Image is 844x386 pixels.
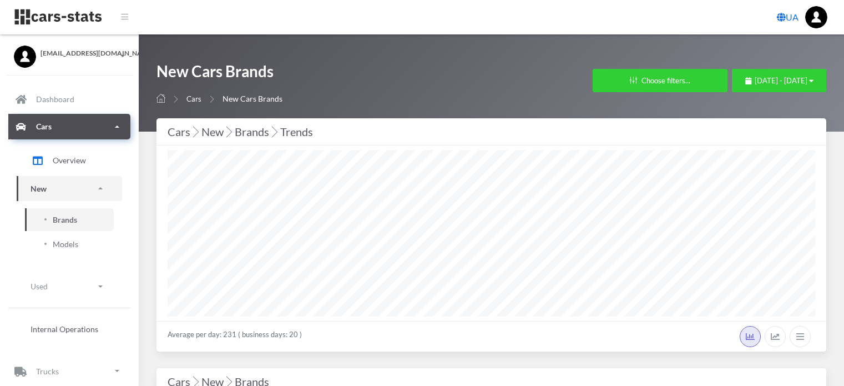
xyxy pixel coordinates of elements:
span: [EMAIL_ADDRESS][DOMAIN_NAME] [41,48,125,58]
a: Models [25,233,114,255]
div: Cars New Brands Trends [168,123,815,141]
a: Overview [17,147,122,174]
a: New [17,176,122,201]
span: Brands [53,214,77,225]
a: [EMAIL_ADDRESS][DOMAIN_NAME] [14,46,125,58]
div: Average per day: 231 ( business days: 20 ) [156,321,826,352]
img: navbar brand [14,8,103,26]
a: Used [17,274,122,299]
button: Choose filters... [593,69,727,92]
img: ... [805,6,827,28]
span: Models [53,238,78,250]
span: [DATE] - [DATE] [755,76,807,85]
a: Internal Operations [17,317,122,340]
a: Cars [8,114,130,139]
button: [DATE] - [DATE] [732,69,826,92]
a: Trucks [8,358,130,384]
p: Used [31,279,48,293]
span: Internal Operations [31,323,98,334]
p: New [31,182,47,195]
a: Dashboard [8,87,130,112]
a: Cars [186,94,201,103]
p: Cars [36,119,52,133]
a: UA [772,6,803,28]
h1: New Cars Brands [156,61,282,87]
span: New Cars Brands [223,94,282,103]
span: Overview [53,154,86,166]
p: Trucks [36,364,59,378]
p: Dashboard [36,92,74,106]
a: Brands [25,208,114,231]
